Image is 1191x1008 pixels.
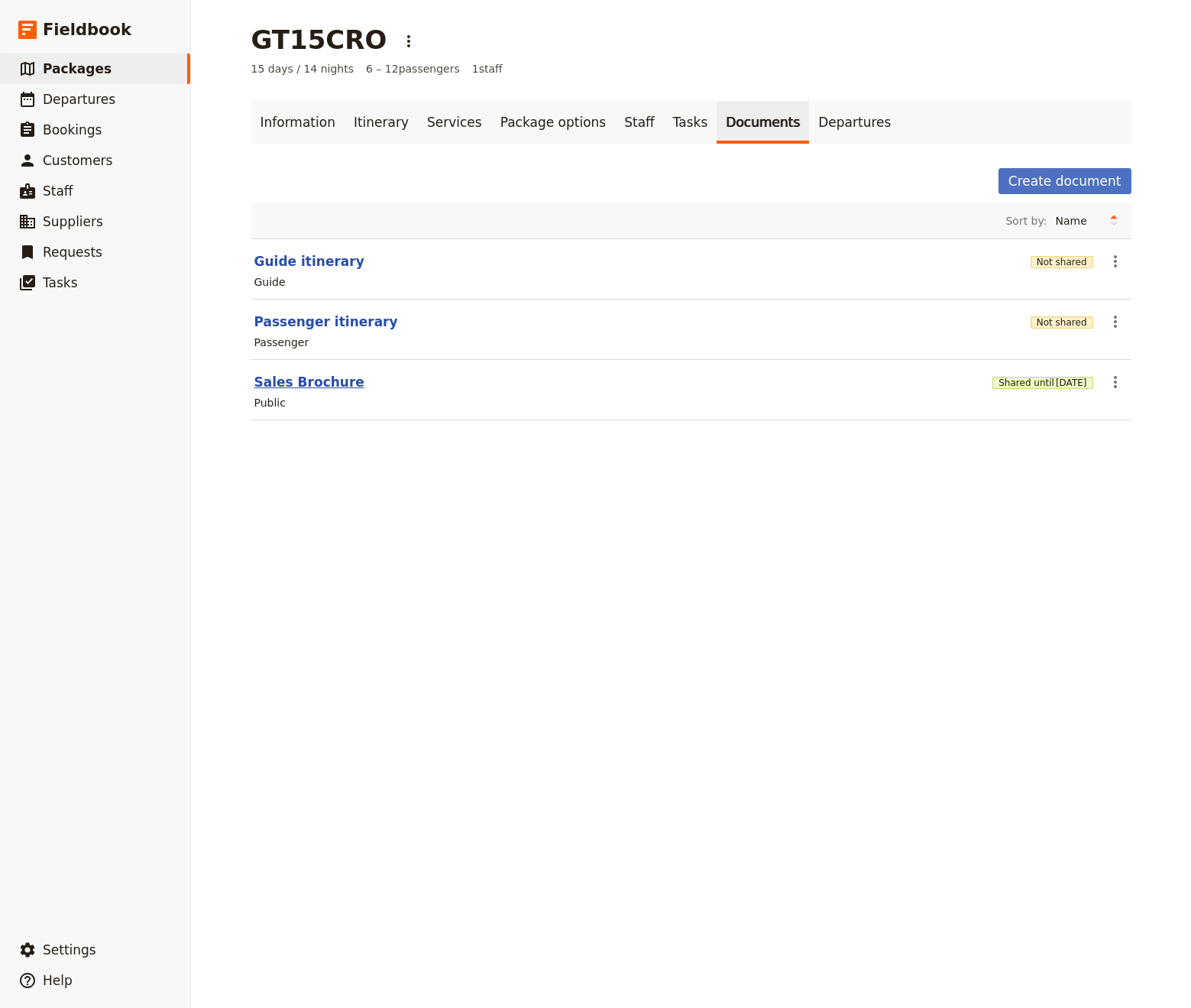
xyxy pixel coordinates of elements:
[43,18,131,41] span: Fieldbook
[251,61,354,76] span: 15 days / 14 nights
[254,335,309,350] div: Passenger
[1102,248,1128,274] button: Actions
[43,122,102,138] span: Bookings
[418,101,491,144] a: Services
[43,275,78,290] span: Tasks
[1031,316,1093,329] button: Not shared
[1102,309,1128,335] button: Actions
[998,168,1131,194] button: Create document
[254,395,286,410] div: Public
[1102,209,1125,232] button: Change sort direction
[809,101,900,144] a: Departures
[254,252,364,271] button: Guide itinerary
[254,373,364,391] button: Sales Brochure
[43,183,73,199] span: Staff
[717,101,809,144] a: Documents
[251,101,345,144] a: Information
[396,28,422,54] button: Actions
[345,101,418,144] a: Itinerary
[1102,369,1128,395] button: Actions
[43,92,115,107] span: Departures
[251,24,387,55] h1: GT15CRO
[254,313,398,331] button: Passenger itinerary
[664,101,717,144] a: Tasks
[43,153,112,168] span: Customers
[472,61,503,76] span: 1 staff
[1031,256,1093,268] button: Not shared
[43,245,102,260] span: Requests
[491,101,615,144] a: Package options
[43,214,103,229] span: Suppliers
[43,942,96,958] span: Settings
[1005,213,1047,229] span: Sort by:
[43,973,73,988] span: Help
[43,61,112,76] span: Packages
[1049,209,1102,232] select: Sort by:
[615,101,664,144] a: Staff
[254,274,286,290] div: Guide
[1056,377,1087,389] span: [DATE]
[366,61,460,76] span: 6 – 12 passengers
[992,377,1092,389] button: Shared until[DATE]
